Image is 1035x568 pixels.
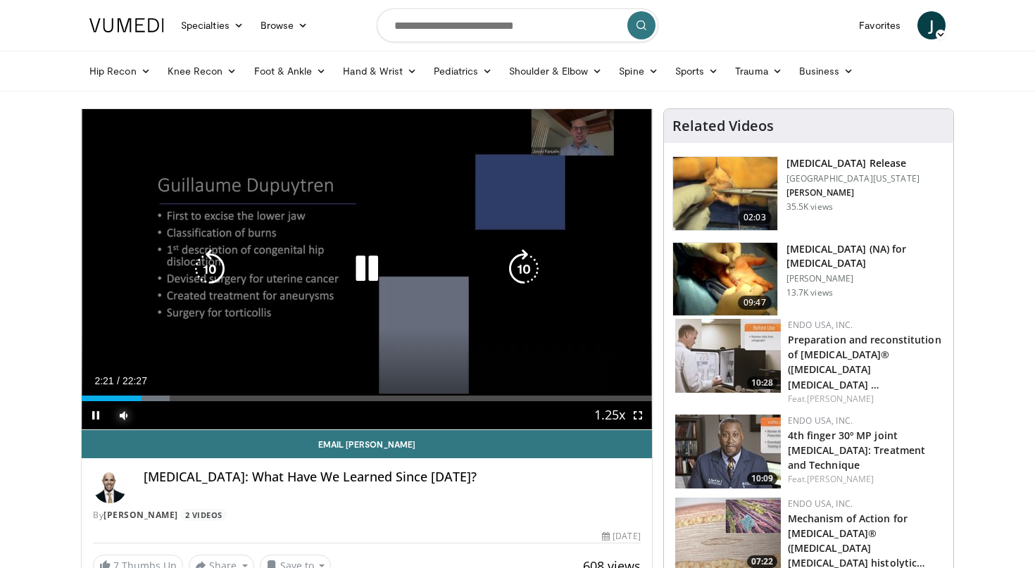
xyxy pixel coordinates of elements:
[82,430,652,458] a: Email [PERSON_NAME]
[917,11,946,39] a: J
[788,319,853,331] a: Endo USA, Inc.
[180,509,227,521] a: 2 Videos
[786,187,920,198] p: [PERSON_NAME]
[81,57,159,85] a: Hip Recon
[738,296,772,310] span: 09:47
[807,393,874,405] a: [PERSON_NAME]
[82,396,652,401] div: Progress Bar
[738,210,772,225] span: 02:03
[82,109,652,430] video-js: Video Player
[159,57,246,85] a: Knee Recon
[672,242,945,317] a: 09:47 [MEDICAL_DATA] (NA) for [MEDICAL_DATA] [PERSON_NAME] 13.7K views
[788,498,853,510] a: Endo USA, Inc.
[675,319,781,393] img: ab89541e-13d0-49f0-812b-38e61ef681fd.150x105_q85_crop-smart_upscale.jpg
[786,201,833,213] p: 35.5K views
[172,11,252,39] a: Specialties
[377,8,658,42] input: Search topics, interventions
[788,333,941,391] a: Preparation and reconstitution of [MEDICAL_DATA]® ([MEDICAL_DATA] [MEDICAL_DATA] …
[110,401,138,429] button: Mute
[82,401,110,429] button: Pause
[672,118,774,134] h4: Related Videos
[747,472,777,485] span: 10:09
[117,375,120,386] span: /
[807,473,874,485] a: [PERSON_NAME]
[596,401,624,429] button: Playback Rate
[747,555,777,568] span: 07:22
[788,473,942,486] div: Feat.
[94,375,113,386] span: 2:21
[252,11,317,39] a: Browse
[788,415,853,427] a: Endo USA, Inc.
[675,319,781,393] a: 10:28
[667,57,727,85] a: Sports
[93,469,127,503] img: Avatar
[602,530,640,543] div: [DATE]
[501,57,610,85] a: Shoulder & Elbow
[246,57,335,85] a: Foot & Ankle
[89,18,164,32] img: VuMedi Logo
[673,243,777,316] img: atik_3.png.150x105_q85_crop-smart_upscale.jpg
[786,156,920,170] h3: [MEDICAL_DATA] Release
[727,57,791,85] a: Trauma
[93,509,641,522] div: By
[747,377,777,389] span: 10:28
[624,401,652,429] button: Fullscreen
[788,393,942,405] div: Feat.
[791,57,862,85] a: Business
[103,509,178,521] a: [PERSON_NAME]
[673,157,777,230] img: 38790_0000_3.png.150x105_q85_crop-smart_upscale.jpg
[144,469,641,485] h4: [MEDICAL_DATA]: What Have We Learned Since [DATE]?
[786,173,920,184] p: [GEOGRAPHIC_DATA][US_STATE]
[672,156,945,231] a: 02:03 [MEDICAL_DATA] Release [GEOGRAPHIC_DATA][US_STATE] [PERSON_NAME] 35.5K views
[425,57,501,85] a: Pediatrics
[851,11,909,39] a: Favorites
[334,57,425,85] a: Hand & Wrist
[788,429,926,472] a: 4th finger 30º MP joint [MEDICAL_DATA]: Treatment and Technique
[675,415,781,488] a: 10:09
[610,57,666,85] a: Spine
[123,375,147,386] span: 22:27
[786,273,945,284] p: [PERSON_NAME]
[786,242,945,270] h3: [MEDICAL_DATA] (NA) for [MEDICAL_DATA]
[786,287,833,298] p: 13.7K views
[675,415,781,488] img: 8065f212-d011-4f4d-b273-cea272d03683.150x105_q85_crop-smart_upscale.jpg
